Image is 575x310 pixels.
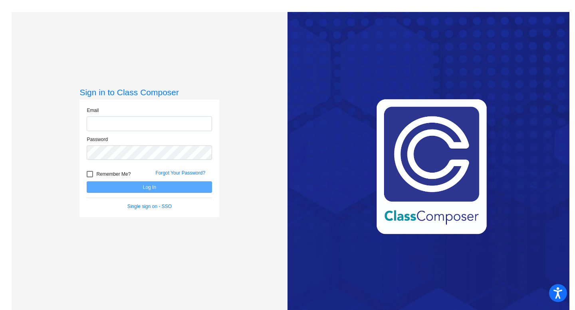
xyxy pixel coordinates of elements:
span: Remember Me? [96,169,131,179]
a: Single sign on - SSO [127,204,172,209]
h3: Sign in to Class Composer [79,87,219,97]
button: Log In [87,181,212,193]
a: Forgot Your Password? [155,170,205,176]
label: Password [87,136,108,143]
label: Email [87,107,99,114]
